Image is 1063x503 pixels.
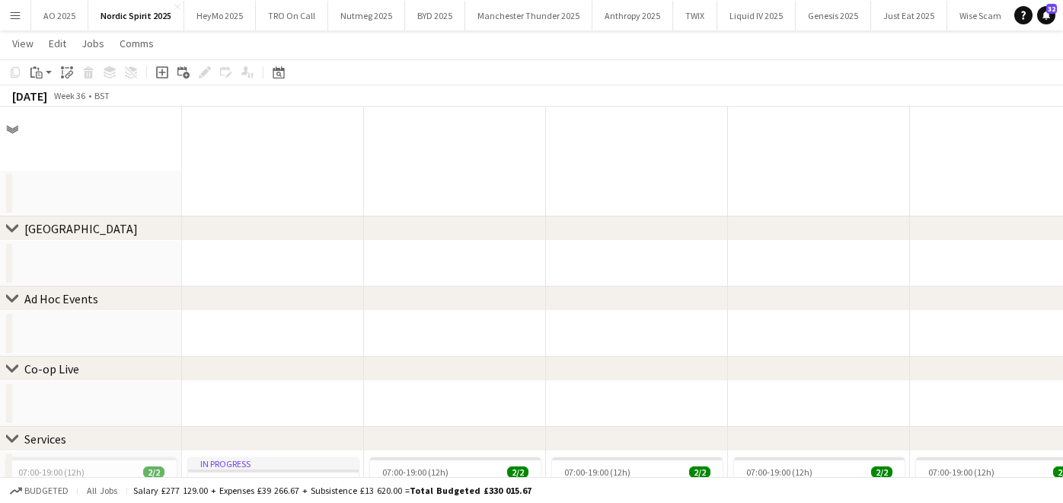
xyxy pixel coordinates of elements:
a: View [6,34,40,53]
span: 07:00-19:00 (12h) [18,466,85,478]
button: Liquid IV 2025 [717,1,796,30]
button: Wise Scam [947,1,1014,30]
div: Co-op Live [24,361,79,376]
span: Budgeted [24,485,69,496]
span: 2/2 [689,466,710,478]
a: Comms [113,34,160,53]
div: Ad Hoc Events [24,291,98,306]
span: 2/2 [507,466,528,478]
span: All jobs [84,485,120,496]
button: Manchester Thunder 2025 [465,1,592,30]
span: 07:00-19:00 (12h) [746,466,812,478]
div: [GEOGRAPHIC_DATA] [24,221,138,236]
button: Genesis 2025 [796,1,871,30]
span: View [12,37,34,50]
div: [DATE] [12,88,47,104]
a: Jobs [75,34,110,53]
span: Edit [49,37,66,50]
button: HeyMo 2025 [184,1,256,30]
button: Budgeted [8,482,71,499]
span: Comms [120,37,154,50]
span: Jobs [81,37,104,50]
span: 2/2 [143,466,164,478]
div: Salary £277 129.00 + Expenses £39 266.67 + Subsistence £13 620.00 = [133,485,531,496]
div: In progress [188,457,359,469]
button: AO 2025 [31,1,88,30]
span: 32 [1046,4,1057,14]
span: Total Budgeted £330 015.67 [410,485,531,496]
button: Nutmeg 2025 [328,1,405,30]
a: 32 [1037,6,1055,24]
button: BYD 2025 [405,1,465,30]
span: 07:00-19:00 (12h) [382,466,449,478]
span: 2/2 [871,466,892,478]
button: Just Eat 2025 [871,1,947,30]
button: Anthropy 2025 [592,1,673,30]
div: BST [94,90,110,101]
span: Week 36 [50,90,88,101]
button: Nordic Spirit 2025 [88,1,184,30]
a: Edit [43,34,72,53]
div: Services [24,431,66,447]
button: TRO On Call [256,1,328,30]
span: 07:00-19:00 (12h) [564,466,630,478]
span: 07:00-19:00 (12h) [928,466,994,478]
button: TWIX [673,1,717,30]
